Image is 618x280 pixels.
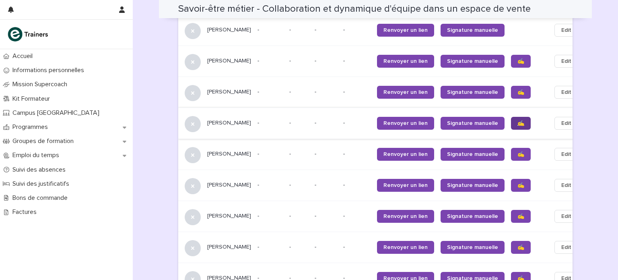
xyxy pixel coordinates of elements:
[511,55,531,68] a: ✍️
[207,244,251,251] p: [PERSON_NAME]
[383,214,428,219] span: Renvoyer un lien
[9,137,80,145] p: Groupes de formation
[178,170,591,201] tr: [PERSON_NAME]--- --Renvoyer un lienSignature manuelle✍️Edit
[517,183,524,188] span: ✍️
[377,179,434,192] a: Renvoyer un lien
[289,25,293,33] p: -
[377,24,434,37] a: Renvoyer un lien
[441,179,505,192] a: Signature manuelle
[9,109,106,117] p: Campus [GEOGRAPHIC_DATA]
[257,58,283,64] p: -
[9,81,74,88] p: Mission Supercoach
[441,117,505,130] a: Signature manuelle
[554,117,578,130] button: Edit
[554,55,578,68] button: Edit
[447,214,498,219] span: Signature manuelle
[178,15,591,46] tr: [PERSON_NAME]--- --Renvoyer un lienSignature manuelleEdit
[178,46,591,77] tr: [PERSON_NAME]--- --Renvoyer un lienSignature manuelle✍️Edit
[561,26,571,34] span: Edit
[207,89,251,95] p: [PERSON_NAME]
[447,120,498,126] span: Signature manuelle
[257,120,283,127] p: -
[383,89,428,95] span: Renvoyer un lien
[178,77,591,108] tr: [PERSON_NAME]--- --Renvoyer un lienSignature manuelle✍️Edit
[343,151,371,158] p: -
[441,24,505,37] a: Signature manuelle
[9,123,54,131] p: Programmes
[447,245,498,250] span: Signature manuelle
[447,27,498,33] span: Signature manuelle
[178,3,531,15] h2: Savoir-être métier - Collaboration et dynamique d'équipe dans un espace de vente
[315,89,337,95] p: -
[561,150,571,158] span: Edit
[178,108,591,139] tr: [PERSON_NAME]--- --Renvoyer un lienSignature manuelle✍️Edit
[315,120,337,127] p: -
[554,241,578,254] button: Edit
[343,213,371,220] p: -
[207,120,251,127] p: [PERSON_NAME]
[9,95,56,103] p: Kit Formateur
[9,151,66,159] p: Emploi du temps
[561,243,571,251] span: Edit
[6,26,51,42] img: K0CqGN7SDeD6s4JG8KQk
[257,27,283,33] p: -
[511,86,531,99] a: ✍️
[289,211,293,220] p: -
[257,244,283,251] p: -
[561,181,571,189] span: Edit
[289,149,293,158] p: -
[207,58,251,64] p: [PERSON_NAME]
[441,148,505,161] a: Signature manuelle
[511,117,531,130] a: ✍️
[9,180,76,188] p: Suivi des justificatifs
[561,57,571,65] span: Edit
[377,241,434,254] a: Renvoyer un lien
[315,244,337,251] p: -
[447,183,498,188] span: Signature manuelle
[257,89,283,95] p: -
[383,58,428,64] span: Renvoyer un lien
[441,210,505,223] a: Signature manuelle
[511,241,531,254] a: ✍️
[315,182,337,189] p: -
[511,210,531,223] a: ✍️
[178,139,591,170] tr: [PERSON_NAME]--- --Renvoyer un lienSignature manuelle✍️Edit
[554,210,578,223] button: Edit
[383,120,428,126] span: Renvoyer un lien
[561,212,571,220] span: Edit
[257,151,283,158] p: -
[315,151,337,158] p: -
[517,58,524,64] span: ✍️
[9,66,91,74] p: Informations personnelles
[554,179,578,192] button: Edit
[207,182,251,189] p: [PERSON_NAME]
[343,89,371,95] p: -
[447,58,498,64] span: Signature manuelle
[383,183,428,188] span: Renvoyer un lien
[343,244,371,251] p: -
[383,151,428,157] span: Renvoyer un lien
[9,52,39,60] p: Accueil
[377,148,434,161] a: Renvoyer un lien
[257,182,283,189] p: -
[315,58,337,64] p: -
[561,88,571,96] span: Edit
[441,55,505,68] a: Signature manuelle
[517,120,524,126] span: ✍️
[517,214,524,219] span: ✍️
[441,241,505,254] a: Signature manuelle
[517,245,524,250] span: ✍️
[9,194,74,202] p: Bons de commande
[207,151,251,158] p: [PERSON_NAME]
[441,86,505,99] a: Signature manuelle
[561,119,571,127] span: Edit
[517,89,524,95] span: ✍️
[383,245,428,250] span: Renvoyer un lien
[178,232,591,263] tr: [PERSON_NAME]--- --Renvoyer un lienSignature manuelle✍️Edit
[9,208,43,216] p: Factures
[289,87,293,95] p: -
[554,148,578,161] button: Edit
[9,166,72,174] p: Suivi des absences
[343,120,371,127] p: -
[383,27,428,33] span: Renvoyer un lien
